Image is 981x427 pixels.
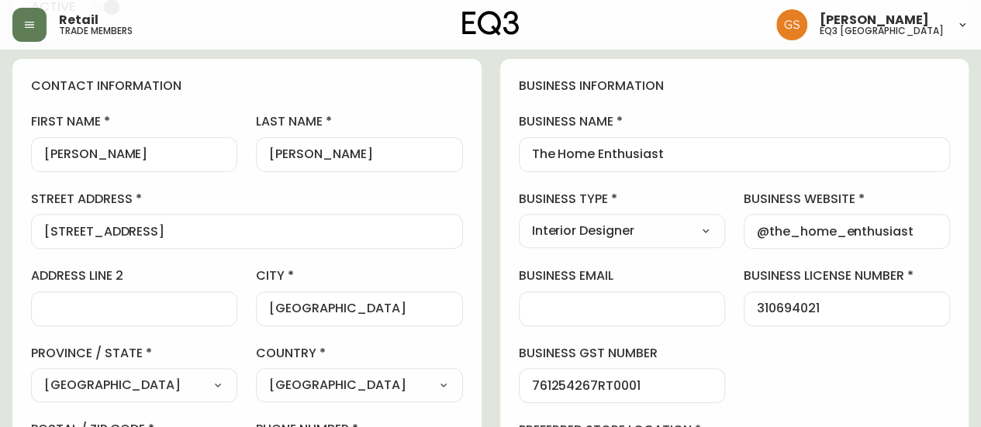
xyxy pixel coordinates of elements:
[31,345,237,362] label: province / state
[256,267,462,284] label: city
[462,11,520,36] img: logo
[744,267,950,284] label: business license number
[59,14,98,26] span: Retail
[31,267,237,284] label: address line 2
[59,26,133,36] h5: trade members
[256,345,462,362] label: country
[519,77,951,95] h4: business information
[256,113,462,130] label: last name
[776,9,807,40] img: 6b403d9c54a9a0c30f681d41f5fc2571
[31,113,237,130] label: first name
[519,113,951,130] label: business name
[757,224,937,239] input: https://www.designshop.com
[519,191,725,208] label: business type
[820,26,944,36] h5: eq3 [GEOGRAPHIC_DATA]
[744,191,950,208] label: business website
[519,267,725,284] label: business email
[820,14,929,26] span: [PERSON_NAME]
[31,191,463,208] label: street address
[519,345,725,362] label: business gst number
[31,77,463,95] h4: contact information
